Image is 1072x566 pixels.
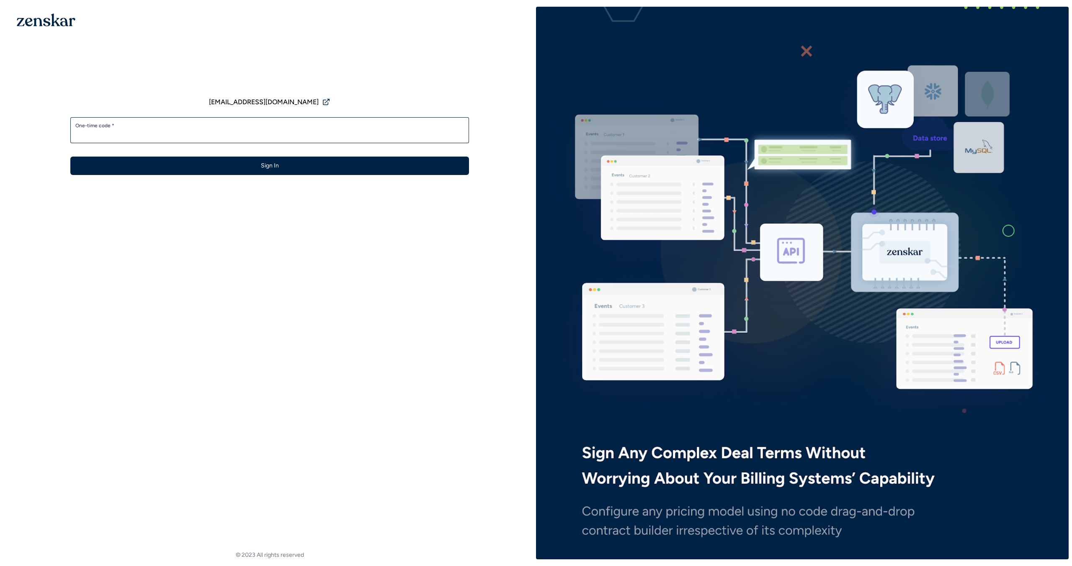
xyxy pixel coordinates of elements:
button: Sign In [70,157,469,175]
img: 1OGAJ2xQqyY4LXKgY66KYq0eOWRCkrZdAb3gUhuVAqdWPZE9SRJmCz+oDMSn4zDLXe31Ii730ItAGKgCKgCCgCikA4Av8PJUP... [17,13,75,26]
label: One-time code * [75,122,464,129]
span: [EMAIL_ADDRESS][DOMAIN_NAME] [209,97,319,107]
footer: © 2023 All rights reserved [3,551,536,559]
